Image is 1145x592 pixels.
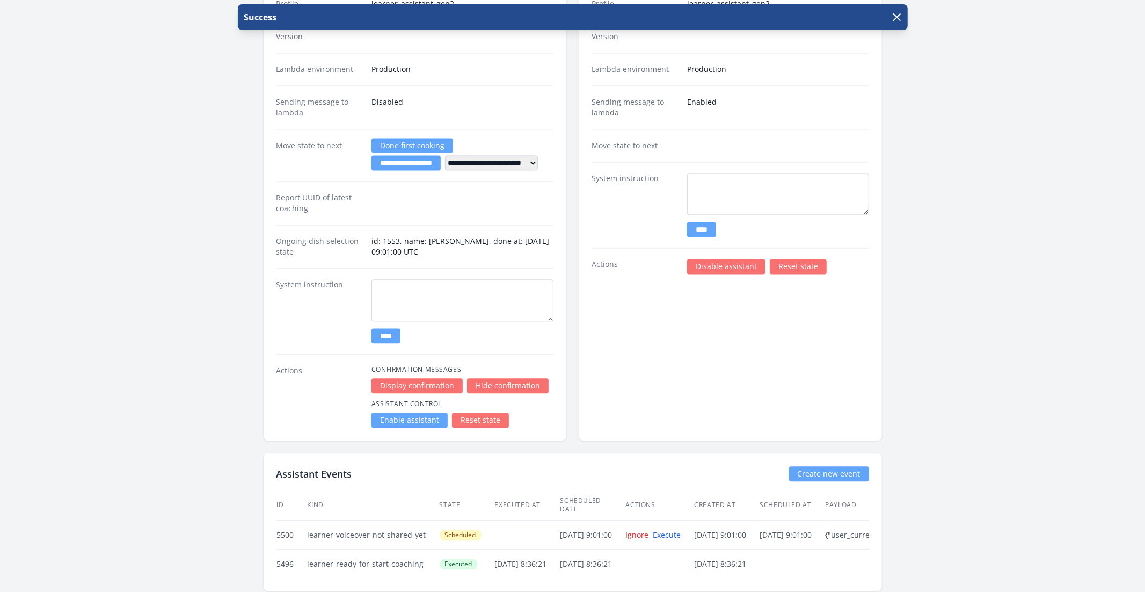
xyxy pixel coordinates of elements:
dd: Production [371,64,553,75]
th: State [439,490,494,521]
dd: Disabled [371,97,553,118]
a: Display confirmation [371,378,463,393]
h2: Assistant Events [276,466,352,481]
dt: Ongoing dish selection state [276,236,363,257]
dt: Report UUID of latest coaching [276,192,363,214]
dt: Sending message to lambda [276,97,363,118]
td: learner-ready-for-start-coaching [307,550,439,579]
h4: Assistant Control [371,400,553,408]
a: Reset state [770,259,827,274]
a: Hide confirmation [467,378,549,393]
td: 5496 [276,550,307,579]
td: [DATE] 9:01:00 [694,521,760,550]
dt: Move state to next [592,140,679,151]
td: [DATE] 9:01:00 [760,521,825,550]
th: Created at [694,490,760,521]
th: Scheduled at [760,490,825,521]
dd: Enabled [687,97,869,118]
dt: Move state to next [276,140,363,170]
th: Payload [825,490,1102,521]
td: {"user_current_state":"initial_dish_selection","coach_ai_report_uuid":null} [825,521,1102,550]
a: Disable assistant [687,259,765,274]
td: [DATE] 9:01:00 [560,521,625,550]
dt: System instruction [276,279,363,343]
td: 5500 [276,521,307,550]
dt: System instruction [592,173,679,237]
td: learner-voiceover-not-shared-yet [307,521,439,550]
dt: Lambda environment [592,64,679,75]
h4: Confirmation Messages [371,365,553,374]
td: [DATE] 8:36:21 [694,550,760,579]
dd: Production [687,64,869,75]
span: Scheduled [440,530,482,540]
dt: Lambda environment [276,64,363,75]
a: Done first cooking [371,138,453,153]
dt: Actions [592,259,679,274]
th: Executed at [494,490,560,521]
a: Execute [653,530,681,540]
dt: Sending message to lambda [592,97,679,118]
td: [DATE] 8:36:21 [494,550,560,579]
th: Kind [307,490,439,521]
a: Reset state [452,413,509,428]
th: ID [276,490,307,521]
th: Scheduled date [560,490,625,521]
span: Executed [440,559,478,569]
td: [DATE] 8:36:21 [560,550,625,579]
dd: id: 1553, name: [PERSON_NAME], done at: [DATE] 09:01:00 UTC [371,236,553,257]
p: Success [242,11,277,24]
th: Actions [625,490,694,521]
dt: Actions [276,365,363,428]
a: Enable assistant [371,413,448,428]
a: Create new event [789,466,869,481]
a: Ignore [626,530,649,540]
